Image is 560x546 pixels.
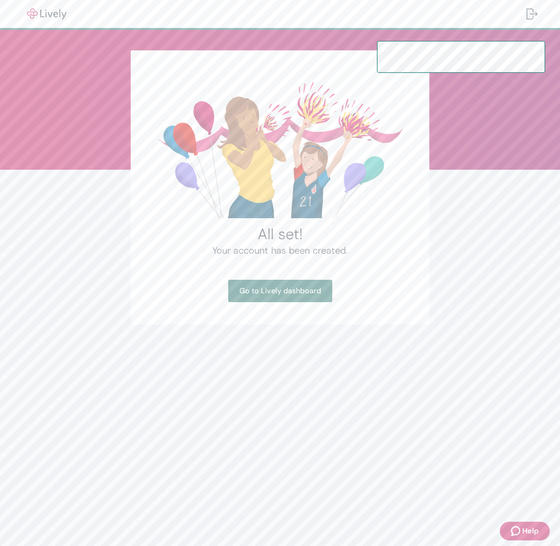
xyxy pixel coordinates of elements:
[228,280,332,302] a: Go to Lively dashboard
[522,525,539,537] span: Help
[21,8,73,20] img: Lively
[153,225,407,243] h2: All set!
[511,525,522,537] svg: Zendesk support icon
[500,522,550,540] button: Zendesk support iconHelp
[519,3,545,25] button: Log out
[153,243,407,257] h4: Your account has been created.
